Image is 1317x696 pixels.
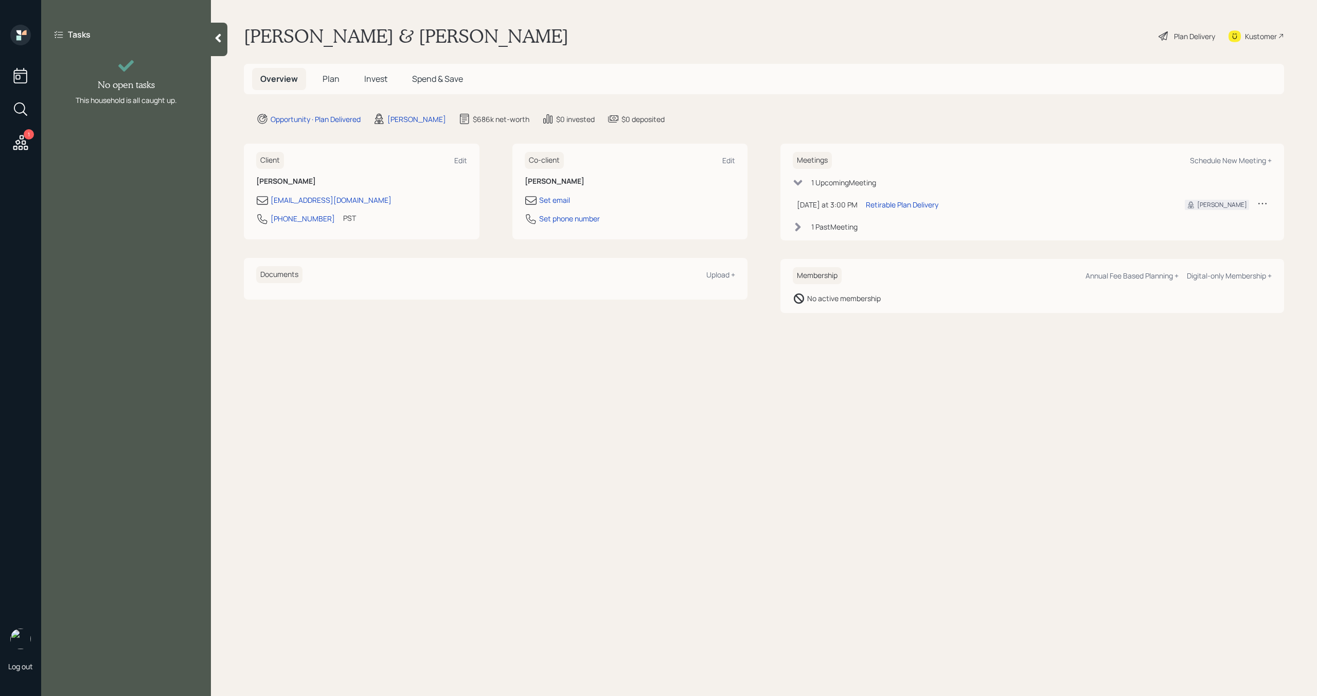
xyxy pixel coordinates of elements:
[256,152,284,169] h6: Client
[525,177,736,186] h6: [PERSON_NAME]
[271,213,335,224] div: [PHONE_NUMBER]
[793,152,832,169] h6: Meetings
[98,79,155,91] h4: No open tasks
[68,29,91,40] label: Tasks
[76,95,177,106] div: This household is all caught up.
[256,266,302,283] h6: Documents
[473,114,529,125] div: $686k net-worth
[797,199,858,210] div: [DATE] at 3:00 PM
[1197,200,1247,210] div: [PERSON_NAME]
[1085,271,1179,281] div: Annual Fee Based Planning +
[525,152,564,169] h6: Co-client
[454,155,467,165] div: Edit
[271,195,391,205] div: [EMAIL_ADDRESS][DOMAIN_NAME]
[364,73,387,84] span: Invest
[343,213,356,223] div: PST
[8,662,33,671] div: Log out
[260,73,298,84] span: Overview
[706,270,735,280] div: Upload +
[387,114,446,125] div: [PERSON_NAME]
[1187,271,1272,281] div: Digital-only Membership +
[271,114,361,125] div: Opportunity · Plan Delivered
[539,195,570,205] div: Set email
[1174,31,1215,42] div: Plan Delivery
[556,114,595,125] div: $0 invested
[1190,155,1272,165] div: Schedule New Meeting +
[811,177,876,188] div: 1 Upcoming Meeting
[539,213,600,224] div: Set phone number
[323,73,340,84] span: Plan
[621,114,665,125] div: $0 deposited
[811,221,858,232] div: 1 Past Meeting
[10,629,31,649] img: michael-russo-headshot.png
[244,25,568,47] h1: [PERSON_NAME] & [PERSON_NAME]
[793,267,842,284] h6: Membership
[256,177,467,186] h6: [PERSON_NAME]
[1245,31,1277,42] div: Kustomer
[412,73,463,84] span: Spend & Save
[722,155,735,165] div: Edit
[866,199,938,210] div: Retirable Plan Delivery
[807,293,881,304] div: No active membership
[24,129,34,140] div: 1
